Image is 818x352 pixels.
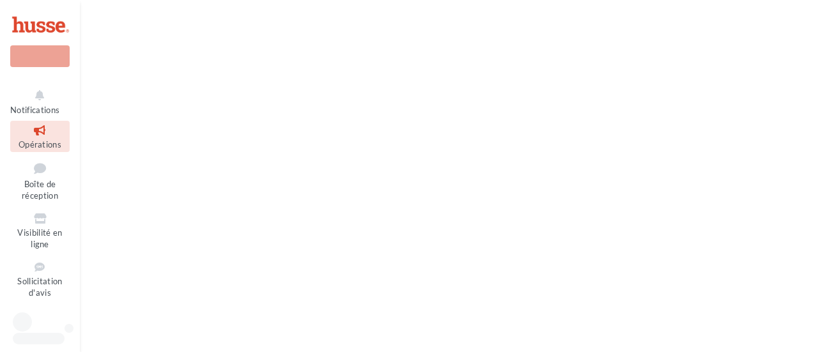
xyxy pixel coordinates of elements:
a: Sollicitation d'avis [10,257,70,301]
span: Sollicitation d'avis [17,276,62,298]
span: Notifications [10,105,59,115]
span: Opérations [19,139,61,149]
a: Visibilité en ligne [10,209,70,252]
a: SMS unitaire [10,306,70,337]
a: Opérations [10,121,70,152]
span: Boîte de réception [22,179,58,201]
span: Visibilité en ligne [17,227,62,250]
a: Boîte de réception [10,157,70,204]
div: Nouvelle campagne [10,45,70,67]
